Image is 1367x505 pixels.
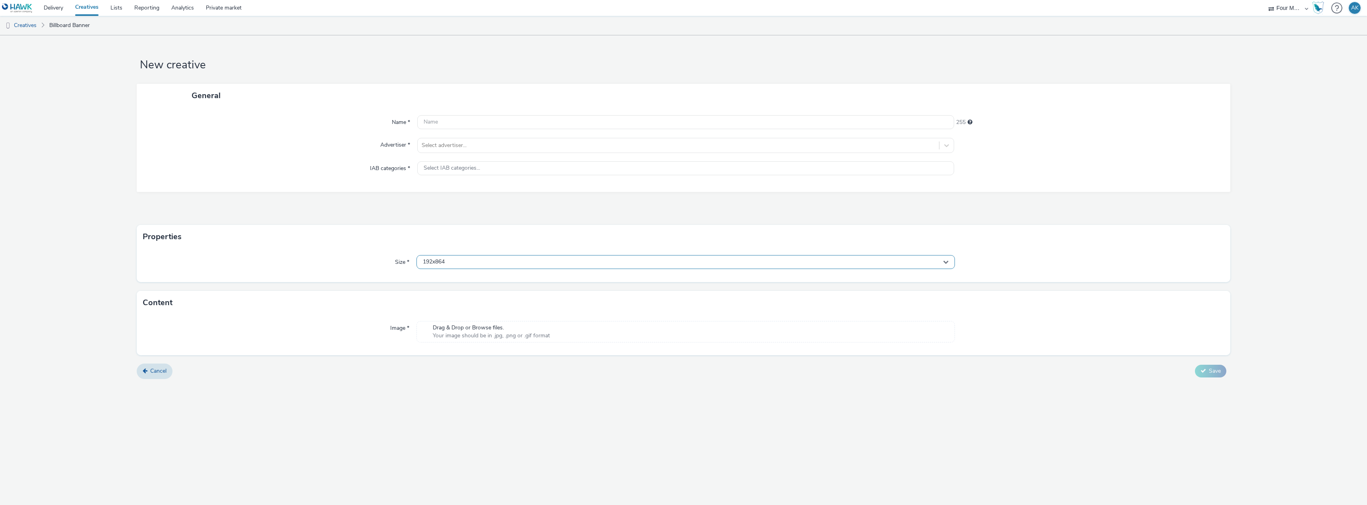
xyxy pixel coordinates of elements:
[1351,2,1359,14] div: AK
[423,259,445,265] span: 192x864
[417,115,954,129] input: Name
[389,115,413,126] label: Name *
[392,255,412,266] label: Size *
[4,22,12,30] img: dooh
[367,161,413,172] label: IAB categories *
[968,118,972,126] div: Maximum 255 characters
[2,3,33,13] img: undefined Logo
[1195,365,1226,377] button: Save
[387,321,412,332] label: Image *
[956,118,966,126] span: 255
[143,297,172,309] h3: Content
[143,231,182,243] h3: Properties
[424,165,480,172] span: Select IAB categories...
[1312,2,1327,14] a: Hawk Academy
[45,16,94,35] a: Billboard Banner
[433,332,550,340] span: Your image should be in .jpg, .png or .gif format
[137,58,1230,73] h1: New creative
[192,90,221,101] span: General
[1312,2,1324,14] img: Hawk Academy
[1209,367,1221,375] span: Save
[137,364,172,379] a: Cancel
[433,324,550,332] span: Drag & Drop or Browse files.
[377,138,413,149] label: Advertiser *
[150,367,167,375] span: Cancel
